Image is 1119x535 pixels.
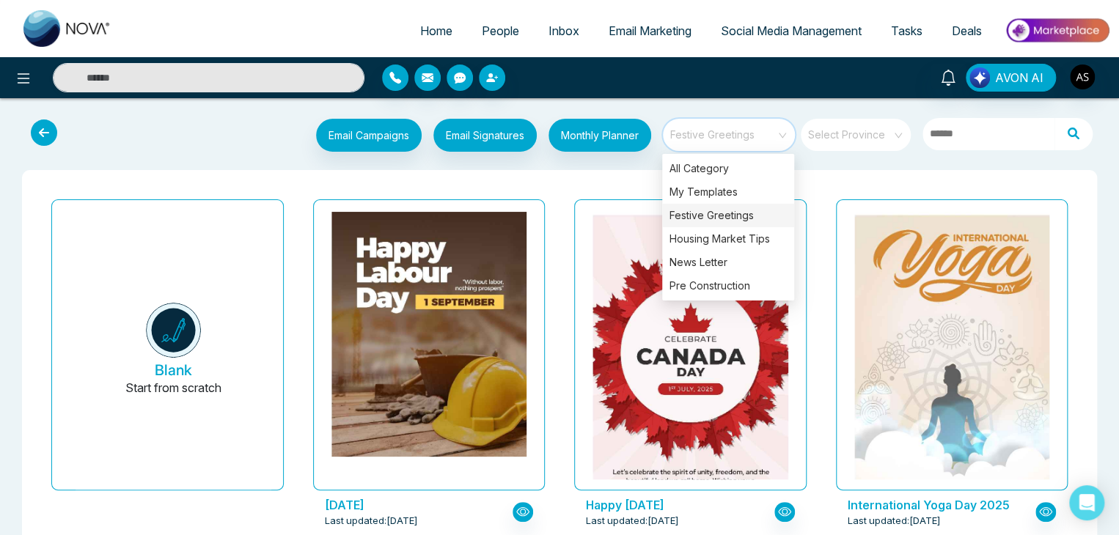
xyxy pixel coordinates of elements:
[662,274,794,298] div: Pre Construction
[662,227,794,251] div: Housing Market Tips
[1070,64,1095,89] img: User Avatar
[233,212,624,456] img: novacrm
[586,496,774,514] p: Happy Canada Day 2025
[876,17,937,45] a: Tasks
[706,17,876,45] a: Social Media Management
[146,303,201,358] img: novacrm
[316,119,422,152] button: Email Campaigns
[662,157,794,180] div: All Category
[609,23,691,38] span: Email Marketing
[966,64,1056,92] button: AVON AI
[76,212,271,490] button: BlankStart from scratch
[422,119,537,155] a: Email Signatures
[482,23,519,38] span: People
[23,10,111,47] img: Nova CRM Logo
[721,23,862,38] span: Social Media Management
[969,67,990,88] img: Lead Flow
[420,23,452,38] span: Home
[304,127,422,141] a: Email Campaigns
[325,496,513,514] p: Labour Day 2025
[586,514,679,528] span: Last updated: [DATE]
[891,23,922,38] span: Tasks
[995,69,1043,86] span: AVON AI
[467,17,534,45] a: People
[1004,14,1110,47] img: Market-place.gif
[662,251,794,274] div: News Letter
[662,180,794,204] div: My Templates
[937,17,997,45] a: Deals
[848,496,1035,514] p: International Yoga Day 2025
[534,17,594,45] a: Inbox
[537,119,651,155] a: Monthly Planner
[594,17,706,45] a: Email Marketing
[1069,485,1104,520] div: Open Intercom Messenger
[155,361,192,379] h5: Blank
[848,514,941,528] span: Last updated: [DATE]
[662,204,794,227] div: Festive Greetings
[549,23,579,38] span: Inbox
[433,119,537,152] button: Email Signatures
[325,514,418,528] span: Last updated: [DATE]
[125,379,221,414] p: Start from scratch
[952,23,982,38] span: Deals
[406,17,467,45] a: Home
[670,124,790,146] span: Festive Greetings
[549,119,651,152] button: Monthly Planner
